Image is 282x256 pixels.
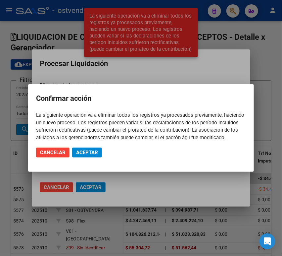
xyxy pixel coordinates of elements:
[76,150,98,156] span: Aceptar
[36,92,246,105] h2: Confirmar acción
[36,148,70,158] button: Cancelar
[72,148,102,158] button: Aceptar
[259,233,275,249] div: Open Intercom Messenger
[28,111,254,141] mat-dialog-content: La siguiente operación va a eliminar todos los registros ya procesados previamente, haciendo un n...
[40,150,66,156] span: Cancelar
